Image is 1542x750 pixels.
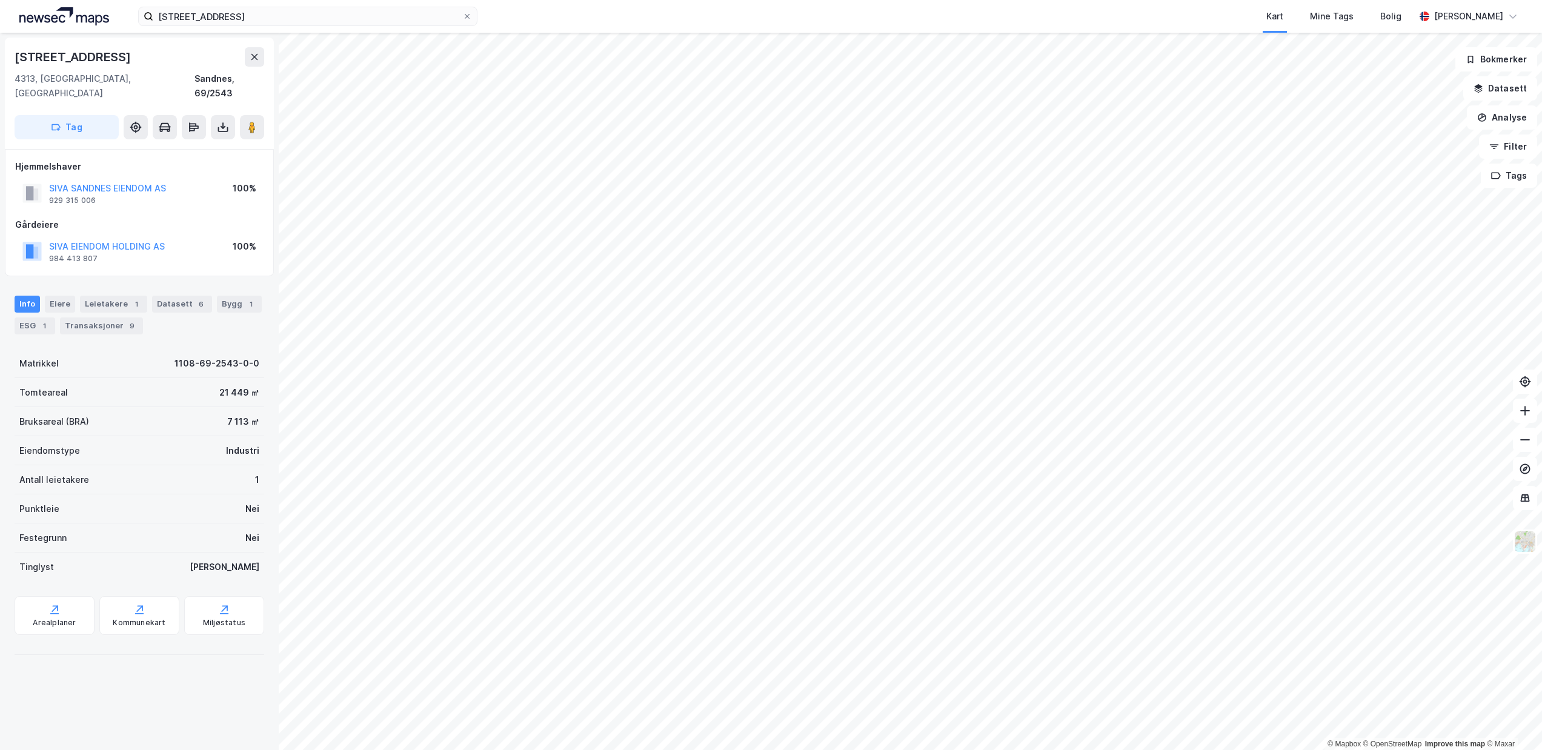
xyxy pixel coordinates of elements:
[1434,9,1503,24] div: [PERSON_NAME]
[126,320,138,332] div: 9
[1328,740,1361,748] a: Mapbox
[1481,692,1542,750] iframe: Chat Widget
[49,254,98,264] div: 984 413 807
[15,296,40,313] div: Info
[1310,9,1354,24] div: Mine Tags
[1266,9,1283,24] div: Kart
[1463,76,1537,101] button: Datasett
[19,473,89,487] div: Antall leietakere
[245,531,259,545] div: Nei
[227,414,259,429] div: 7 113 ㎡
[233,239,256,254] div: 100%
[113,618,165,628] div: Kommunekart
[19,7,109,25] img: logo.a4113a55bc3d86da70a041830d287a7e.svg
[190,560,259,574] div: [PERSON_NAME]
[1363,740,1422,748] a: OpenStreetMap
[255,473,259,487] div: 1
[15,159,264,174] div: Hjemmelshaver
[19,385,68,400] div: Tomteareal
[80,296,147,313] div: Leietakere
[245,298,257,310] div: 1
[1481,692,1542,750] div: Kontrollprogram for chat
[19,531,67,545] div: Festegrunn
[19,356,59,371] div: Matrikkel
[15,115,119,139] button: Tag
[19,502,59,516] div: Punktleie
[45,296,75,313] div: Eiere
[19,560,54,574] div: Tinglyst
[1479,134,1537,159] button: Filter
[19,443,80,458] div: Eiendomstype
[15,71,194,101] div: 4313, [GEOGRAPHIC_DATA], [GEOGRAPHIC_DATA]
[245,502,259,516] div: Nei
[130,298,142,310] div: 1
[15,217,264,232] div: Gårdeiere
[15,317,55,334] div: ESG
[1514,530,1537,553] img: Z
[33,618,76,628] div: Arealplaner
[38,320,50,332] div: 1
[19,414,89,429] div: Bruksareal (BRA)
[217,296,262,313] div: Bygg
[219,385,259,400] div: 21 449 ㎡
[153,7,462,25] input: Søk på adresse, matrikkel, gårdeiere, leietakere eller personer
[1481,164,1537,188] button: Tags
[1455,47,1537,71] button: Bokmerker
[233,181,256,196] div: 100%
[1380,9,1401,24] div: Bolig
[1467,105,1537,130] button: Analyse
[174,356,259,371] div: 1108-69-2543-0-0
[226,443,259,458] div: Industri
[60,317,143,334] div: Transaksjoner
[49,196,96,205] div: 929 315 006
[15,47,133,67] div: [STREET_ADDRESS]
[194,71,264,101] div: Sandnes, 69/2543
[152,296,212,313] div: Datasett
[203,618,245,628] div: Miljøstatus
[195,298,207,310] div: 6
[1425,740,1485,748] a: Improve this map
